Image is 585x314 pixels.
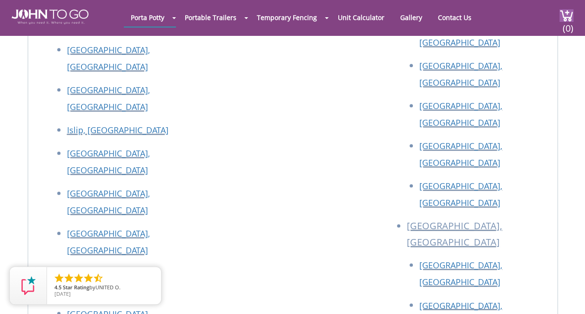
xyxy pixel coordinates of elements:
[559,9,573,22] img: cart a
[419,140,502,168] a: [GEOGRAPHIC_DATA], [GEOGRAPHIC_DATA]
[67,124,168,136] a: Islip, [GEOGRAPHIC_DATA]
[95,284,121,291] span: UNITED O.
[178,8,243,27] a: Portable Trailers
[54,273,65,284] li: 
[67,84,150,112] a: [GEOGRAPHIC_DATA], [GEOGRAPHIC_DATA]
[93,273,104,284] li: 
[54,284,61,291] span: 4.5
[419,60,502,88] a: [GEOGRAPHIC_DATA], [GEOGRAPHIC_DATA]
[393,8,429,27] a: Gallery
[54,285,154,291] span: by
[419,259,502,287] a: [GEOGRAPHIC_DATA], [GEOGRAPHIC_DATA]
[563,14,574,34] span: (0)
[67,188,150,216] a: [GEOGRAPHIC_DATA], [GEOGRAPHIC_DATA]
[330,8,391,27] a: Unit Calculator
[67,148,150,176] a: [GEOGRAPHIC_DATA], [GEOGRAPHIC_DATA]
[67,228,150,256] a: [GEOGRAPHIC_DATA], [GEOGRAPHIC_DATA]
[430,8,478,27] a: Contact Us
[73,273,84,284] li: 
[63,284,89,291] span: Star Rating
[124,8,171,27] a: Porta Potty
[419,180,502,208] a: [GEOGRAPHIC_DATA], [GEOGRAPHIC_DATA]
[419,100,502,128] a: [GEOGRAPHIC_DATA], [GEOGRAPHIC_DATA]
[83,273,94,284] li: 
[67,44,150,72] a: [GEOGRAPHIC_DATA], [GEOGRAPHIC_DATA]
[63,273,74,284] li: 
[54,290,71,297] span: [DATE]
[250,8,324,27] a: Temporary Fencing
[19,276,38,295] img: Review Rating
[12,9,88,24] img: JOHN to go
[407,218,548,257] li: [GEOGRAPHIC_DATA], [GEOGRAPHIC_DATA]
